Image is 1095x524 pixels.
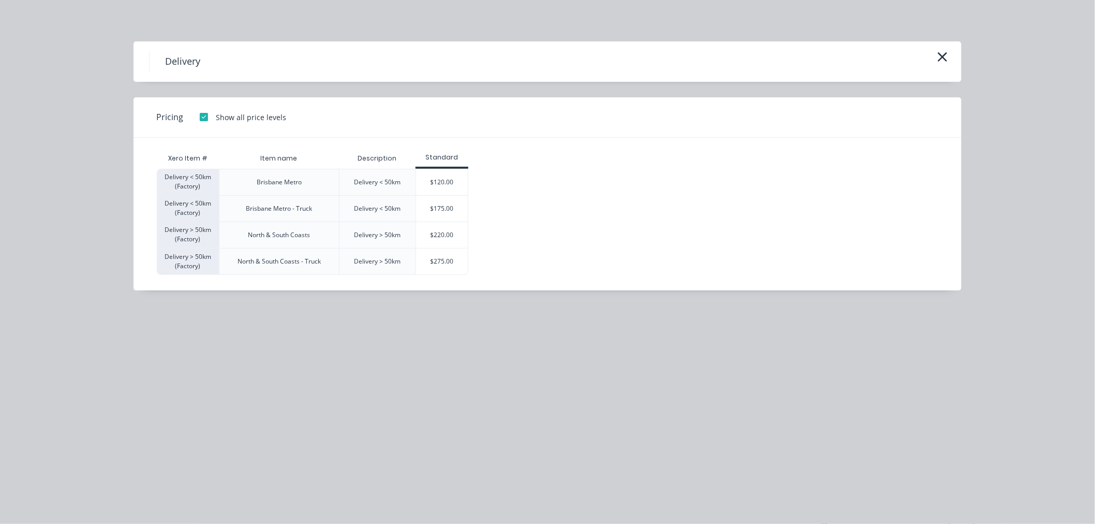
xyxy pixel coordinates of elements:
div: Delivery < 50km [354,204,401,213]
div: Delivery > 50km [354,230,401,240]
div: $175.00 [416,196,468,222]
span: Pricing [156,111,183,123]
div: $220.00 [416,222,468,248]
div: North & South Coasts [248,230,310,240]
div: $120.00 [416,169,468,195]
div: Delivery < 50km (Factory) [157,195,219,222]
h4: Delivery [149,52,216,71]
div: Description [349,145,405,171]
div: Item name [253,145,306,171]
div: $275.00 [416,249,468,274]
div: Delivery > 50km [354,257,401,266]
div: Show all price levels [216,112,286,123]
div: Brisbane Metro [257,178,302,187]
div: Standard [416,153,468,162]
div: Delivery < 50km (Factory) [157,169,219,195]
div: Delivery > 50km (Factory) [157,248,219,275]
div: Delivery < 50km [354,178,401,187]
div: Delivery > 50km (Factory) [157,222,219,248]
div: Brisbane Metro - Truck [246,204,313,213]
div: Xero Item # [157,148,219,169]
div: North & South Coasts - Truck [238,257,321,266]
